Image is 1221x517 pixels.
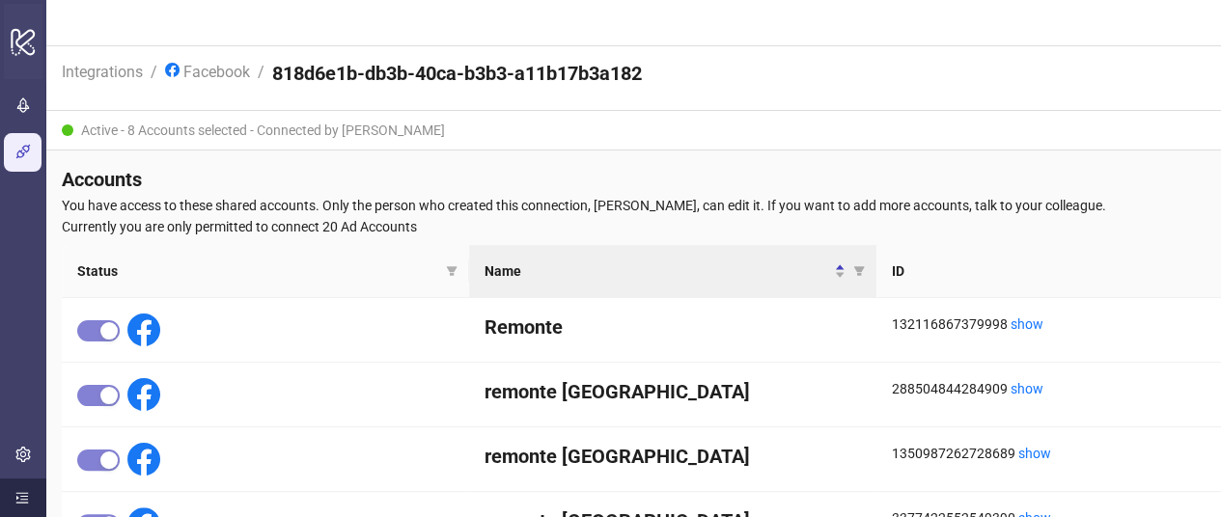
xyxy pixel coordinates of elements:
[442,257,461,286] span: filter
[151,60,157,96] li: /
[485,443,861,470] h4: remonte [GEOGRAPHIC_DATA]
[485,378,861,405] h4: remonte [GEOGRAPHIC_DATA]
[15,491,29,504] span: menu-unfold
[849,257,869,286] span: filter
[485,313,861,340] h4: Remonte
[58,60,147,81] a: Integrations
[853,265,865,277] span: filter
[1011,381,1043,396] a: show
[1011,316,1043,332] a: show
[469,245,876,298] th: Name
[1018,446,1051,461] a: show
[485,260,830,282] span: Name
[446,265,458,277] span: filter
[161,60,254,81] a: Facebook
[272,60,642,87] h4: 818d6e1b-db3b-40ca-b3b3-a11b17b3a182
[77,260,438,282] span: Status
[258,60,264,96] li: /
